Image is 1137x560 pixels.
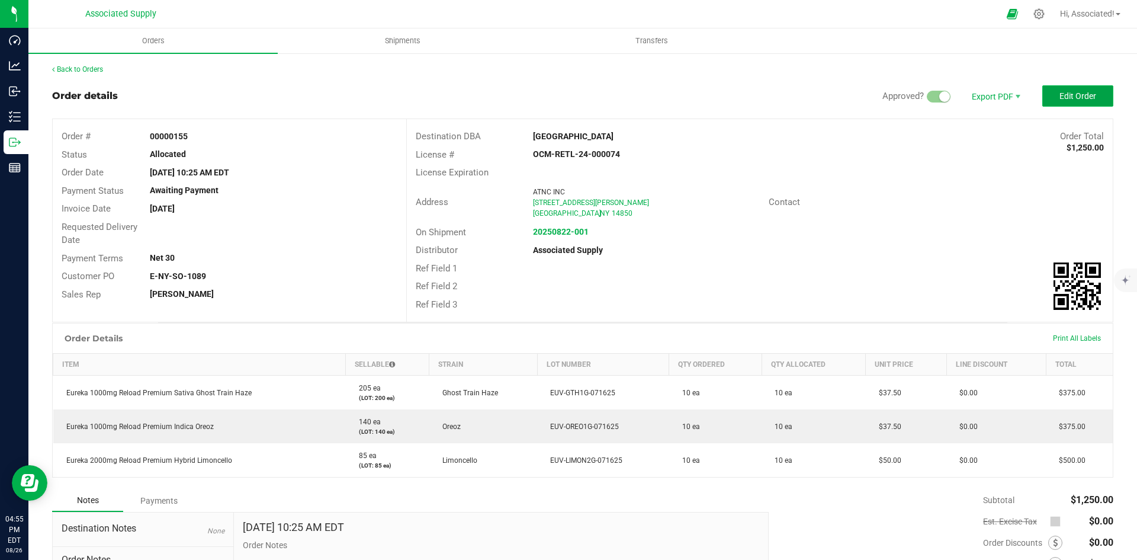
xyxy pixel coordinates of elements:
[9,136,21,148] inline-svg: Outbound
[533,149,620,159] strong: OCM-RETL-24-000074
[243,521,344,533] h4: [DATE] 10:25 AM EDT
[150,149,186,159] strong: Allocated
[533,199,649,207] span: [STREET_ADDRESS][PERSON_NAME]
[953,423,978,431] span: $0.00
[676,423,700,431] span: 10 ea
[353,384,381,392] span: 205 ea
[416,245,458,255] span: Distributor
[150,289,214,299] strong: [PERSON_NAME]
[1032,8,1046,20] div: Manage settings
[62,271,114,281] span: Customer PO
[62,167,104,178] span: Order Date
[150,185,219,195] strong: Awaiting Payment
[873,423,901,431] span: $37.50
[60,389,252,397] span: Eureka 1000mg Reload Premium Sativa Ghost Train Haze
[999,2,1026,25] span: Open Ecommerce Menu
[353,393,422,402] p: (LOT: 200 ea)
[873,389,901,397] span: $37.50
[1071,494,1113,505] span: $1,250.00
[9,162,21,174] inline-svg: Reports
[983,517,1045,526] span: Est. Excise Tax
[1053,334,1101,343] span: Print All Labels
[1042,85,1113,107] button: Edit Order
[1089,537,1113,548] span: $0.00
[416,281,457,292] span: Ref Field 2
[416,131,481,142] span: Destination DBA
[150,204,175,213] strong: [DATE]
[62,289,101,300] span: Sales Rep
[62,203,111,214] span: Invoice Date
[1059,91,1096,101] span: Edit Order
[599,209,600,217] span: ,
[533,209,601,217] span: [GEOGRAPHIC_DATA]
[619,36,684,46] span: Transfers
[123,490,194,511] div: Payments
[150,168,229,177] strong: [DATE] 10:25 AM EDT
[537,354,669,376] th: Lot Number
[769,456,792,465] span: 10 ea
[544,389,615,397] span: EUV-GTH1G-071625
[278,28,527,53] a: Shipments
[882,91,924,101] span: Approved?
[1053,423,1085,431] span: $375.00
[769,423,792,431] span: 10 ea
[353,418,381,426] span: 140 ea
[959,85,1030,107] li: Export PDF
[953,456,978,465] span: $0.00
[527,28,776,53] a: Transfers
[369,36,436,46] span: Shipments
[243,539,759,552] p: Order Notes
[1054,263,1101,310] qrcode: 00000155
[353,427,422,436] p: (LOT: 140 ea)
[769,389,792,397] span: 10 ea
[1046,354,1113,376] th: Total
[612,209,632,217] span: 14850
[85,9,156,19] span: Associated Supply
[353,452,377,460] span: 85 ea
[416,263,457,274] span: Ref Field 1
[600,209,609,217] span: NY
[28,28,278,53] a: Orders
[436,389,498,397] span: Ghost Train Haze
[1089,516,1113,527] span: $0.00
[436,423,461,431] span: Oreoz
[52,89,118,103] div: Order details
[52,65,103,73] a: Back to Orders
[207,527,224,535] span: None
[533,188,565,196] span: ATNC INC
[769,197,800,207] span: Contact
[9,111,21,123] inline-svg: Inventory
[53,354,346,376] th: Item
[60,423,214,431] span: Eureka 1000mg Reload Premium Indica Oreoz
[52,489,123,512] div: Notes
[1067,143,1104,152] strong: $1,250.00
[62,149,87,160] span: Status
[544,423,619,431] span: EUV-OREO1G-071625
[65,334,123,343] h1: Order Details
[416,197,448,207] span: Address
[533,227,589,236] a: 20250822-001
[62,185,124,196] span: Payment Status
[762,354,865,376] th: Qty Allocated
[9,34,21,46] inline-svg: Dashboard
[12,465,47,501] iframe: Resource center
[676,456,700,465] span: 10 ea
[60,456,232,465] span: Eureka 2000mg Reload Premium Hybrid Limoncello
[9,85,21,97] inline-svg: Inbound
[416,149,454,160] span: License #
[353,461,422,470] p: (LOT: 85 ea)
[669,354,762,376] th: Qty Ordered
[1060,131,1104,142] span: Order Total
[62,521,224,536] span: Destination Notes
[416,227,466,238] span: On Shipment
[544,456,622,465] span: EUV-LIMON2G-071625
[1054,263,1101,310] img: Scan me!
[9,60,21,72] inline-svg: Analytics
[676,389,700,397] span: 10 ea
[1053,389,1085,397] span: $375.00
[62,253,123,264] span: Payment Terms
[1053,456,1085,465] span: $500.00
[62,131,91,142] span: Order #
